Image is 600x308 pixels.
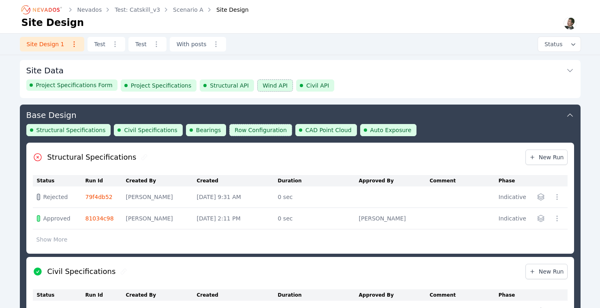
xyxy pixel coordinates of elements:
[43,193,68,201] span: Rejected
[26,109,77,121] h3: Base Design
[359,208,430,229] td: [PERSON_NAME]
[26,105,574,124] button: Base Design
[525,150,568,165] a: New Run
[430,175,499,186] th: Comment
[33,232,71,247] button: Show More
[197,186,278,208] td: [DATE] 9:31 AM
[430,289,499,301] th: Comment
[210,81,249,90] span: Structural API
[278,193,355,201] div: 0 sec
[47,266,116,277] h2: Civil Specifications
[36,81,113,89] span: Project Specifications Form
[126,175,197,186] th: Created By
[85,194,113,200] a: 79f4db52
[305,126,352,134] span: CAD Point Cloud
[124,126,177,134] span: Civil Specifications
[499,175,532,186] th: Phase
[85,289,126,301] th: Run Id
[33,175,85,186] th: Status
[278,214,355,222] div: 0 sec
[529,153,564,161] span: New Run
[306,81,329,90] span: Civil API
[85,175,126,186] th: Run Id
[263,81,288,90] span: Wind API
[359,289,430,301] th: Approved By
[77,6,102,14] a: Nevados
[115,6,160,14] a: Test: Catskill_v3
[196,126,221,134] span: Bearings
[20,60,581,98] div: Site DataProject Specifications FormProject SpecificationsStructural APIWind APICivil API
[564,17,577,30] img: Alex Kushner
[36,126,106,134] span: Structural Specifications
[370,126,412,134] span: Auto Exposure
[126,208,197,229] td: [PERSON_NAME]
[197,289,278,301] th: Created
[499,193,528,201] div: Indicative
[20,37,84,51] a: Site Design 1
[131,81,192,90] span: Project Specifications
[173,6,203,14] a: Scenario A
[278,175,359,186] th: Duration
[499,289,532,301] th: Phase
[33,289,85,301] th: Status
[205,6,249,14] div: Site Design
[21,16,84,29] h1: Site Design
[170,37,226,51] a: With posts
[26,65,64,76] h3: Site Data
[499,214,528,222] div: Indicative
[47,152,137,163] h2: Structural Specifications
[128,37,167,51] a: Test
[43,214,70,222] span: Approved
[541,40,563,48] span: Status
[529,267,564,276] span: New Run
[359,175,430,186] th: Approved By
[126,186,197,208] td: [PERSON_NAME]
[26,60,574,79] button: Site Data
[88,37,126,51] a: Test
[85,215,114,222] a: 81034c98
[525,264,568,279] a: New Run
[21,3,249,16] nav: Breadcrumb
[197,208,278,229] td: [DATE] 2:11 PM
[197,175,278,186] th: Created
[538,37,581,51] button: Status
[278,289,359,301] th: Duration
[126,289,197,301] th: Created By
[235,126,287,134] span: Row Configuration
